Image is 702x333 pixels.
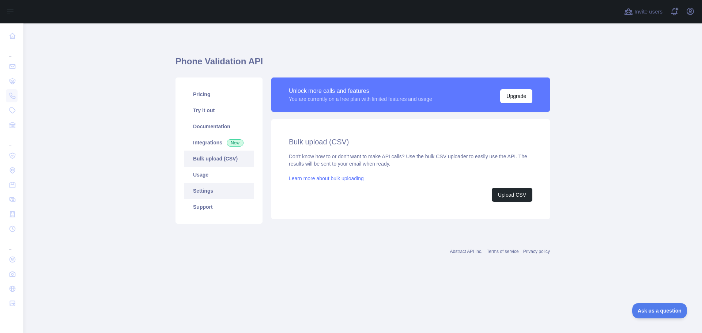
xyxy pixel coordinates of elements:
a: Pricing [184,86,254,102]
a: Learn more about bulk uploading [289,175,364,181]
a: Try it out [184,102,254,118]
a: Documentation [184,118,254,135]
button: Invite users [623,6,664,18]
h1: Phone Validation API [175,56,550,73]
div: ... [6,237,18,251]
a: Abstract API Inc. [450,249,483,254]
span: New [227,139,244,147]
button: Upgrade [500,89,532,103]
a: Privacy policy [523,249,550,254]
iframe: Toggle Customer Support [632,303,687,318]
div: Don't know how to or don't want to make API calls? Use the bulk CSV uploader to easily use the AP... [289,153,532,202]
a: Terms of service [487,249,518,254]
div: ... [6,44,18,58]
div: You are currently on a free plan with limited features and usage [289,95,432,103]
a: Support [184,199,254,215]
span: Invite users [634,8,663,16]
a: Bulk upload (CSV) [184,151,254,167]
div: ... [6,133,18,148]
div: Unlock more calls and features [289,87,432,95]
a: Integrations New [184,135,254,151]
h2: Bulk upload (CSV) [289,137,532,147]
a: Usage [184,167,254,183]
button: Upload CSV [492,188,532,202]
a: Settings [184,183,254,199]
